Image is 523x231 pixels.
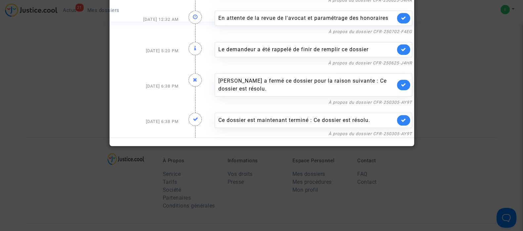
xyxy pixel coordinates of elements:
[106,67,184,106] div: [DATE] 6:38 PM
[328,131,412,136] a: À propos du dossier CFR-250305-AY9T
[328,60,412,65] a: À propos du dossier CFR-250625-J4HR
[218,77,395,93] div: [PERSON_NAME] a fermé ce dossier pour la raison suivante : Ce dossier est résolu.
[328,29,412,34] a: À propos du dossier CFR-250702-F4EG
[218,116,395,124] div: Ce dossier est maintenant terminé : Ce dossier est résolu.
[106,4,184,35] div: [DATE] 12:32 AM
[106,35,184,67] div: [DATE] 5:20 PM
[218,46,395,54] div: Le demandeur a été rappelé de finir de remplir ce dossier
[106,106,184,137] div: [DATE] 6:38 PM
[328,100,412,105] a: À propos du dossier CFR-250305-AY9T
[218,14,395,22] div: En attente de la revue de l'avocat et paramétrage des honoraires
